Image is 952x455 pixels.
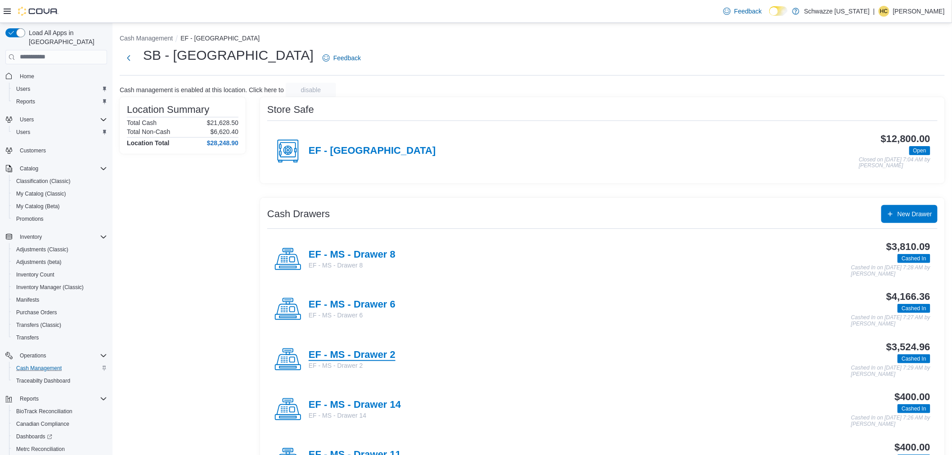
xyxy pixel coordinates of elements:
[211,128,238,135] p: $6,620.40
[851,315,930,327] p: Cashed In on [DATE] 7:27 AM by [PERSON_NAME]
[13,214,47,224] a: Promotions
[13,96,39,107] a: Reports
[20,165,38,172] span: Catalog
[898,304,930,313] span: Cashed In
[267,209,330,219] h3: Cash Drawers
[16,296,39,303] span: Manifests
[13,444,107,455] span: Metrc Reconciliation
[16,232,107,242] span: Inventory
[16,145,107,156] span: Customers
[9,268,111,281] button: Inventory Count
[16,203,60,210] span: My Catalog (Beta)
[2,162,111,175] button: Catalog
[2,113,111,126] button: Users
[13,332,107,343] span: Transfers
[13,294,107,305] span: Manifests
[120,34,945,45] nav: An example of EuiBreadcrumbs
[13,84,107,94] span: Users
[902,355,926,363] span: Cashed In
[9,418,111,430] button: Canadian Compliance
[13,188,70,199] a: My Catalog (Classic)
[207,139,238,147] h4: $28,248.90
[16,350,50,361] button: Operations
[769,6,788,16] input: Dark Mode
[9,405,111,418] button: BioTrack Reconciliation
[16,129,30,136] span: Users
[2,349,111,362] button: Operations
[898,404,930,413] span: Cashed In
[309,349,395,361] h4: EF - MS - Drawer 2
[16,321,61,329] span: Transfers (Classic)
[13,127,34,138] a: Users
[16,114,37,125] button: Users
[2,393,111,405] button: Reports
[13,188,107,199] span: My Catalog (Classic)
[333,54,361,62] span: Feedback
[13,201,107,212] span: My Catalog (Beta)
[9,187,111,200] button: My Catalog (Classic)
[16,163,42,174] button: Catalog
[902,304,926,312] span: Cashed In
[13,406,76,417] a: BioTrack Reconciliation
[9,213,111,225] button: Promotions
[13,176,107,187] span: Classification (Classic)
[309,411,401,420] p: EF - MS - Drawer 14
[881,134,930,144] h3: $12,800.00
[16,393,42,404] button: Reports
[16,85,30,93] span: Users
[13,282,87,293] a: Inventory Manager (Classic)
[9,375,111,387] button: Traceabilty Dashboard
[13,431,107,442] span: Dashboards
[851,415,930,427] p: Cashed In on [DATE] 7:26 AM by [PERSON_NAME]
[309,399,401,411] h4: EF - MS - Drawer 14
[319,49,364,67] a: Feedback
[309,249,395,261] h4: EF - MS - Drawer 8
[9,83,111,95] button: Users
[13,269,58,280] a: Inventory Count
[9,256,111,268] button: Adjustments (beta)
[16,98,35,105] span: Reports
[16,284,84,291] span: Inventory Manager (Classic)
[13,244,72,255] a: Adjustments (Classic)
[902,254,926,263] span: Cashed In
[9,306,111,319] button: Purchase Orders
[13,375,74,386] a: Traceabilty Dashboard
[9,95,111,108] button: Reports
[9,281,111,294] button: Inventory Manager (Classic)
[13,244,107,255] span: Adjustments (Classic)
[9,126,111,138] button: Users
[886,241,930,252] h3: $3,810.09
[13,257,65,268] a: Adjustments (beta)
[143,46,314,64] h1: SB - [GEOGRAPHIC_DATA]
[16,232,45,242] button: Inventory
[720,2,765,20] a: Feedback
[13,431,56,442] a: Dashboards
[895,392,930,402] h3: $400.00
[886,291,930,302] h3: $4,166.36
[16,215,44,223] span: Promotions
[127,139,170,147] h4: Location Total
[120,86,284,94] p: Cash management is enabled at this location. Click here to
[9,175,111,187] button: Classification (Classic)
[20,73,34,80] span: Home
[13,84,34,94] a: Users
[13,201,63,212] a: My Catalog (Beta)
[13,176,74,187] a: Classification (Classic)
[16,350,107,361] span: Operations
[16,365,62,372] span: Cash Management
[20,116,34,123] span: Users
[127,128,171,135] h6: Total Non-Cash
[16,408,72,415] span: BioTrack Reconciliation
[16,178,71,185] span: Classification (Classic)
[2,70,111,83] button: Home
[16,145,49,156] a: Customers
[13,257,107,268] span: Adjustments (beta)
[13,320,65,330] a: Transfers (Classic)
[120,35,173,42] button: Cash Management
[13,419,73,429] a: Canadian Compliance
[16,190,66,197] span: My Catalog (Classic)
[13,363,107,374] span: Cash Management
[13,419,107,429] span: Canadian Compliance
[207,119,238,126] p: $21,628.50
